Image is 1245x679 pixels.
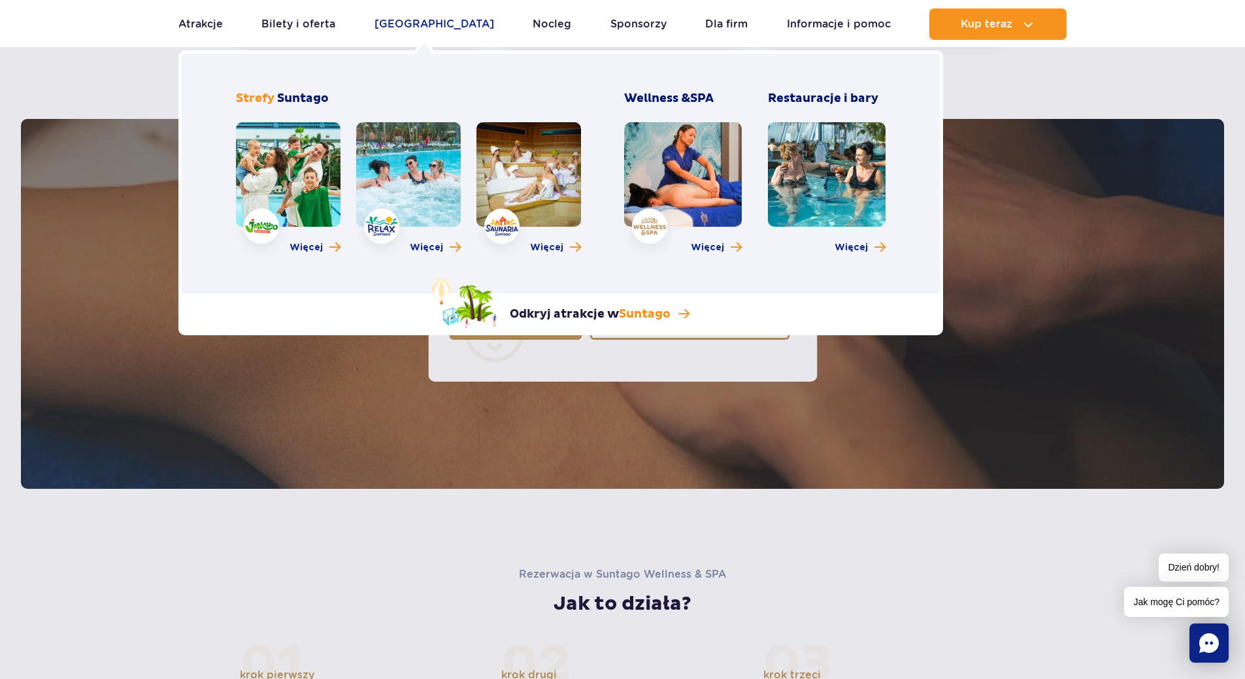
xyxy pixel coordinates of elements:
span: Suntago [619,306,671,322]
a: [GEOGRAPHIC_DATA] [374,8,494,40]
span: Więcej [691,241,724,254]
span: Wellness & [624,91,714,106]
div: Chat [1189,623,1229,663]
span: Więcej [530,241,563,254]
a: Atrakcje [178,8,223,40]
span: Suntago [277,91,329,106]
a: Więcej o Restauracje i bary [835,241,886,254]
a: Sponsorzy [610,8,667,40]
span: Więcej [835,241,868,254]
span: Strefy [236,91,274,106]
a: Więcej o strefie Jamango [290,241,340,254]
a: Więcej o strefie Saunaria [530,241,581,254]
a: Więcej o strefie Relax [410,241,461,254]
button: Kup teraz [929,8,1067,40]
a: Nocleg [533,8,571,40]
span: Kup teraz [961,18,1012,30]
p: Odkryj atrakcje w [510,306,671,322]
a: Bilety i oferta [261,8,335,40]
span: Więcej [290,241,323,254]
span: Jak mogę Ci pomóc? [1124,587,1229,617]
a: Dla firm [705,8,748,40]
a: Informacje i pomoc [787,8,891,40]
a: Więcej o Wellness & SPA [691,241,742,254]
span: Dzień dobry! [1159,554,1229,582]
a: Odkryj atrakcje wSuntago [431,278,689,329]
span: SPA [690,91,714,106]
h3: Restauracje i bary [768,91,886,107]
span: Więcej [410,241,443,254]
